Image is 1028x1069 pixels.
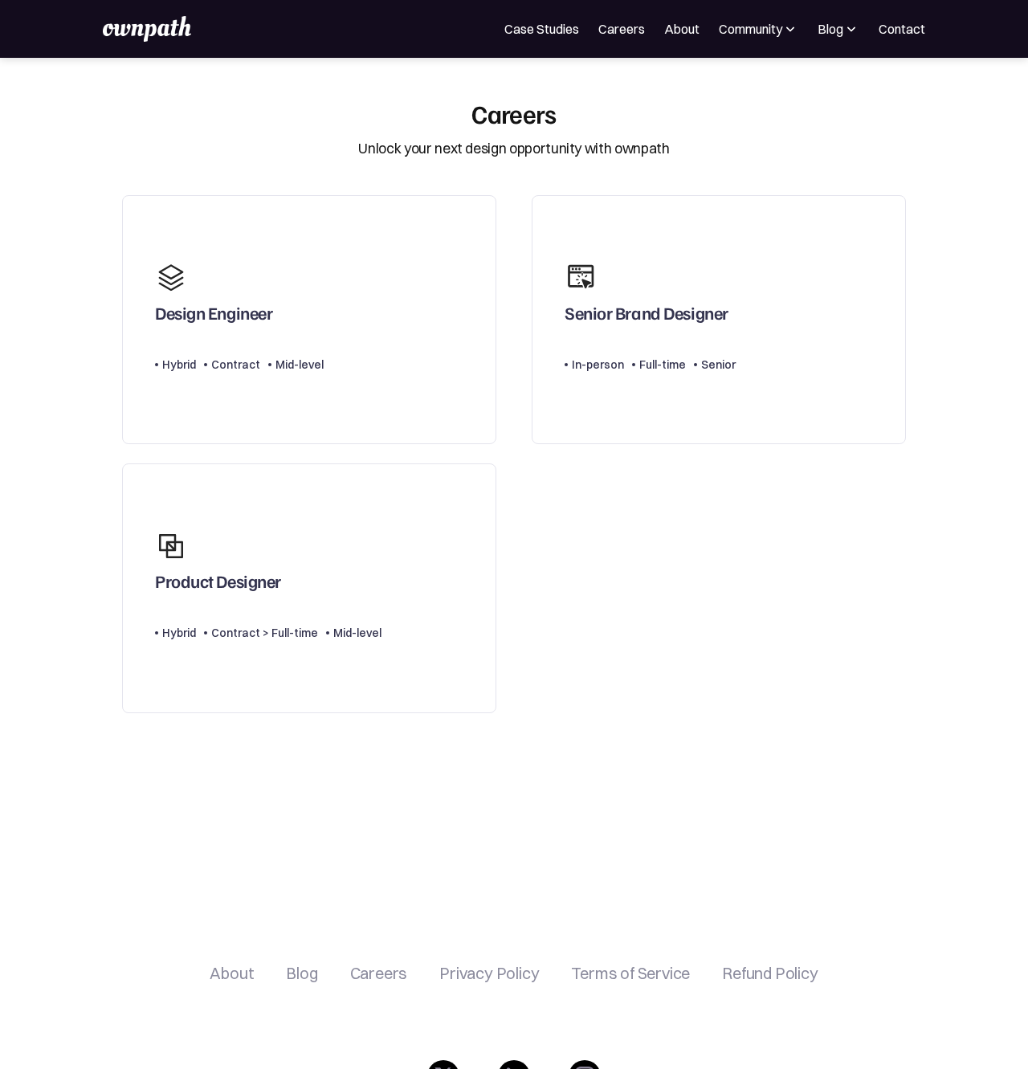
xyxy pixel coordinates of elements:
[722,964,818,983] a: Refund Policy
[719,19,782,39] div: Community
[439,964,539,983] a: Privacy Policy
[122,195,496,445] a: Design EngineerHybridContractMid-level
[155,302,272,331] div: Design Engineer
[504,19,579,39] a: Case Studies
[210,964,254,983] a: About
[211,355,260,374] div: Contract
[471,98,557,129] div: Careers
[879,19,925,39] a: Contact
[719,19,798,39] div: Community
[350,964,408,983] a: Careers
[155,570,281,599] div: Product Designer
[565,302,728,331] div: Senior Brand Designer
[122,463,496,713] a: Product DesignerHybridContract > Full-timeMid-level
[286,964,317,983] a: Blog
[571,964,690,983] a: Terms of Service
[818,19,859,39] div: Blog
[639,355,686,374] div: Full-time
[211,623,318,643] div: Contract > Full-time
[333,623,381,643] div: Mid-level
[818,19,843,39] div: Blog
[162,355,196,374] div: Hybrid
[572,355,624,374] div: In-person
[664,19,700,39] a: About
[701,355,736,374] div: Senior
[598,19,645,39] a: Careers
[162,623,196,643] div: Hybrid
[358,138,669,159] div: Unlock your next design opportunity with ownpath
[532,195,906,445] a: Senior Brand DesignerIn-personFull-timeSenior
[275,355,324,374] div: Mid-level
